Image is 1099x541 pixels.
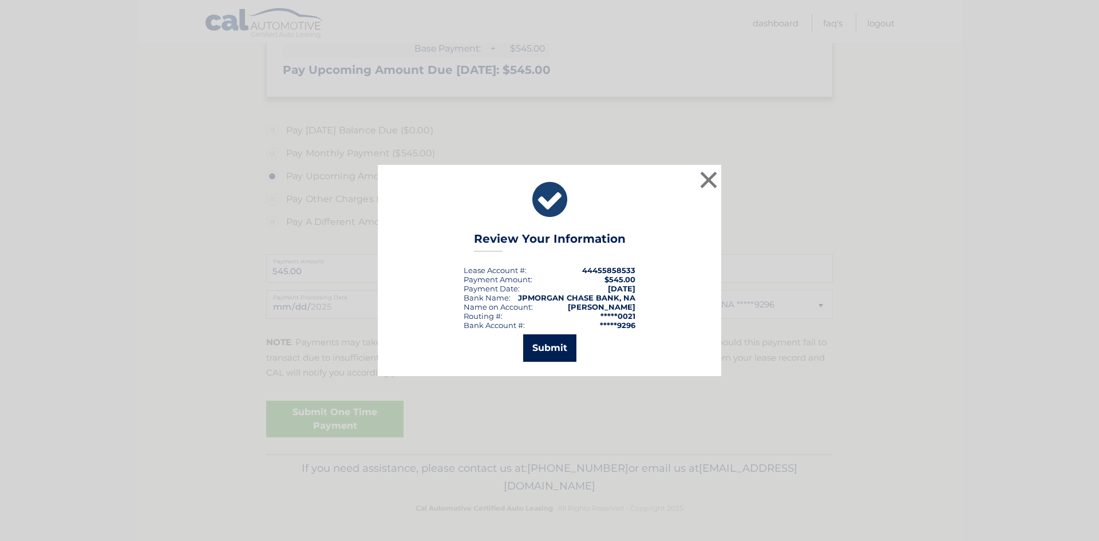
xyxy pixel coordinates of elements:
strong: 44455858533 [582,266,635,275]
strong: JPMORGAN CHASE BANK, NA [518,293,635,302]
div: Bank Name: [464,293,511,302]
strong: [PERSON_NAME] [568,302,635,311]
div: Name on Account: [464,302,533,311]
div: Lease Account #: [464,266,527,275]
span: $545.00 [604,275,635,284]
div: Payment Amount: [464,275,532,284]
div: Routing #: [464,311,503,321]
span: Payment Date [464,284,518,293]
div: : [464,284,520,293]
h3: Review Your Information [474,232,626,252]
span: [DATE] [608,284,635,293]
button: Submit [523,334,576,362]
button: × [697,168,720,191]
div: Bank Account #: [464,321,525,330]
